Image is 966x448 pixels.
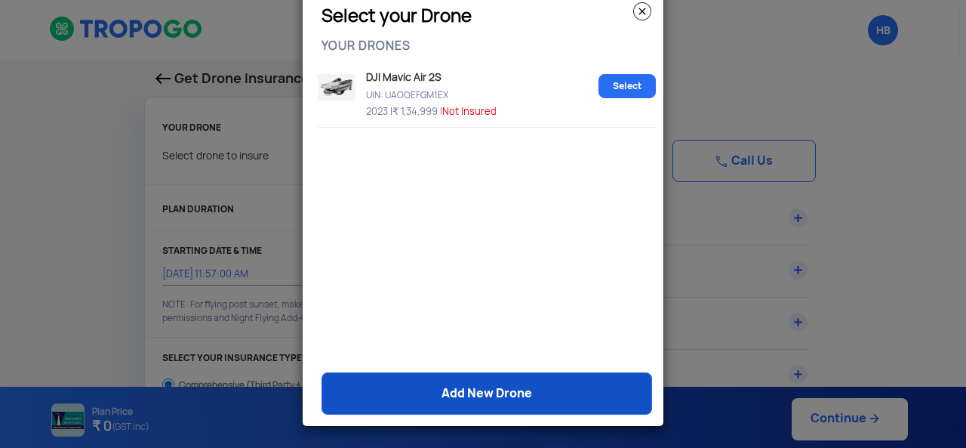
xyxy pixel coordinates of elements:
span: 2023 | [366,105,392,118]
a: Select [598,74,656,98]
p: DJI Mavic Air 2S [362,66,534,82]
h3: Select your Drone [321,10,652,22]
img: close [633,2,651,20]
a: Add New Drone [321,372,652,415]
span: ₹ 1,34,999 | [392,105,442,118]
span: Not Insured [442,105,497,118]
img: Drone image [318,74,355,100]
p: YOUR DRONES [321,29,652,51]
p: UIN: UAOOEFGM1EX [362,86,592,99]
